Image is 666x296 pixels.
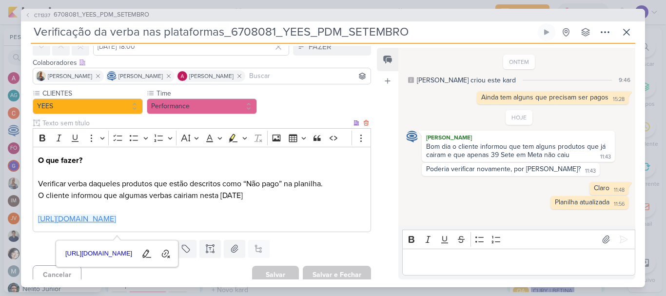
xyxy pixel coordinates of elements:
[402,249,635,276] div: Editor editing area: main
[38,155,366,201] p: Verificar verba daqueles produtos que estão descritos como “Não pago” na planilha. O cliente info...
[177,71,187,81] img: Alessandra Gomes
[614,186,625,194] div: 11:48
[619,76,630,84] div: 9:46
[426,165,581,173] div: Poderia verificar novamente, por [PERSON_NAME]?
[293,38,371,56] button: FAZER
[38,214,116,224] a: [URL][DOMAIN_NAME]
[33,265,81,284] button: Cancelar
[33,99,143,114] button: YEES
[33,128,371,147] div: Editor toolbar
[156,88,257,99] label: Time
[600,153,611,161] div: 11:43
[48,72,92,80] span: [PERSON_NAME]
[594,184,609,192] div: Claro
[107,71,117,81] img: Caroline Traven De Andrade
[247,70,369,82] input: Buscar
[426,142,607,159] div: Bom dia o cliente informou que tem alguns produtos que já cairam e que apenas 39 Sete em Meta não...
[614,200,625,208] div: 11:56
[38,156,82,165] strong: O que fazer?
[36,71,46,81] img: Iara Santos
[424,133,613,142] div: [PERSON_NAME]
[613,96,625,103] div: 15:28
[585,167,596,175] div: 11:43
[309,41,332,53] div: FAZER
[406,131,418,142] img: Caroline Traven De Andrade
[555,198,609,206] div: Planilha atualizada
[189,72,234,80] span: [PERSON_NAME]
[62,246,136,261] a: [URL][DOMAIN_NAME]
[41,88,143,99] label: CLIENTES
[543,28,550,36] div: Ligar relógio
[31,23,536,41] input: Kard Sem Título
[118,72,163,80] span: [PERSON_NAME]
[147,99,257,114] button: Performance
[402,230,635,249] div: Editor toolbar
[40,118,352,128] input: Texto sem título
[481,93,608,101] div: Ainda tem alguns que precisam ser pagos
[417,75,516,85] div: [PERSON_NAME] criou este kard
[33,58,371,68] div: Colaboradores
[33,147,371,232] div: Editor editing area: main
[93,38,289,56] input: Select a date
[62,248,136,259] span: [URL][DOMAIN_NAME]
